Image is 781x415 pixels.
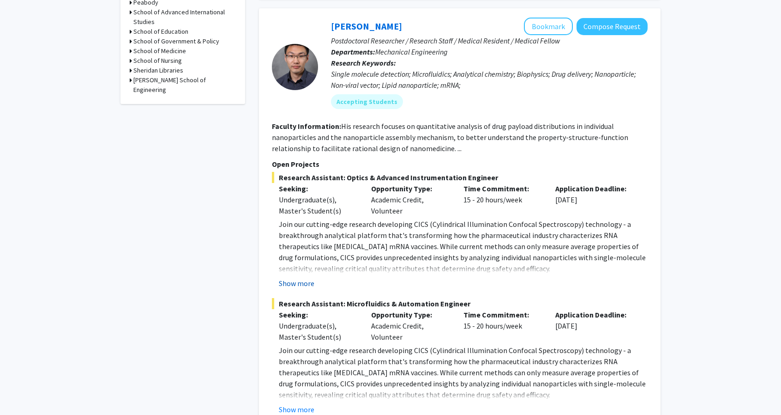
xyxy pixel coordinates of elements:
p: Application Deadline: [555,309,634,320]
fg-read-more: His research focuses on quantitative analysis of drug payload distributions in individual nanopar... [272,122,628,153]
div: [DATE] [548,309,641,342]
h3: School of Government & Policy [133,37,219,46]
p: Join our cutting-edge research developing CICS (Cylindrical Illumination Confocal Spectroscopy) t... [279,345,648,400]
button: Add Sixuan Li to Bookmarks [524,18,573,35]
button: Show more [279,278,314,289]
span: Research Assistant: Optics & Advanced Instrumentation Engineer [272,172,648,183]
div: Single molecule detection; Microfluidics; Analytical chemistry; Biophysics; Drug delivery; Nanopa... [331,68,648,91]
p: Time Commitment: [463,309,542,320]
button: Show more [279,404,314,415]
div: Undergraduate(s), Master's Student(s) [279,194,357,216]
p: Time Commitment: [463,183,542,194]
div: 15 - 20 hours/week [457,309,549,342]
b: Departments: [331,47,375,56]
div: Academic Credit, Volunteer [364,183,457,216]
div: Academic Credit, Volunteer [364,309,457,342]
p: Opportunity Type: [371,309,450,320]
h3: Sheridan Libraries [133,66,183,75]
p: Seeking: [279,309,357,320]
b: Faculty Information: [272,122,341,131]
p: Join our cutting-edge research developing CICS (Cylindrical Illumination Confocal Spectroscopy) t... [279,219,648,274]
span: Research Assistant: Microfluidics & Automation Engineer [272,298,648,309]
span: Mechanical Engineering [375,47,448,56]
h3: School of Medicine [133,46,186,56]
button: Compose Request to Sixuan Li [577,18,648,35]
p: Postdoctoral Researcher / Research Staff / Medical Resident / Medical Fellow [331,35,648,46]
mat-chip: Accepting Students [331,94,403,109]
p: Opportunity Type: [371,183,450,194]
p: Open Projects [272,159,648,170]
a: [PERSON_NAME] [331,20,402,32]
p: Seeking: [279,183,357,194]
div: 15 - 20 hours/week [457,183,549,216]
h3: School of Advanced International Studies [133,7,236,27]
b: Research Keywords: [331,58,396,67]
h3: School of Nursing [133,56,182,66]
p: Application Deadline: [555,183,634,194]
h3: [PERSON_NAME] School of Engineering [133,75,236,95]
div: [DATE] [548,183,641,216]
div: Undergraduate(s), Master's Student(s) [279,320,357,342]
h3: School of Education [133,27,188,37]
